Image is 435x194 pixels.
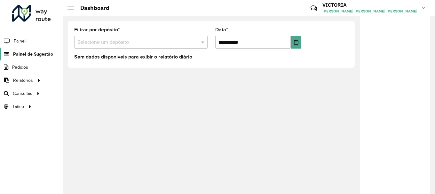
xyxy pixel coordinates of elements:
label: Sem dados disponíveis para exibir o relatório diário [74,53,192,61]
span: Tático [12,103,24,110]
span: Pedidos [12,64,28,71]
span: Painel [14,38,26,44]
button: Choose Date [291,36,301,49]
h2: Dashboard [74,4,109,12]
span: [PERSON_NAME] [PERSON_NAME] [PERSON_NAME] [322,8,417,14]
h3: VICTORIA [322,2,417,8]
label: Filtrar por depósito [74,26,120,34]
span: Painel de Sugestão [13,51,53,58]
label: Data [215,26,228,34]
span: Consultas [13,90,32,97]
a: Contato Rápido [307,1,321,15]
span: Relatórios [13,77,33,84]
